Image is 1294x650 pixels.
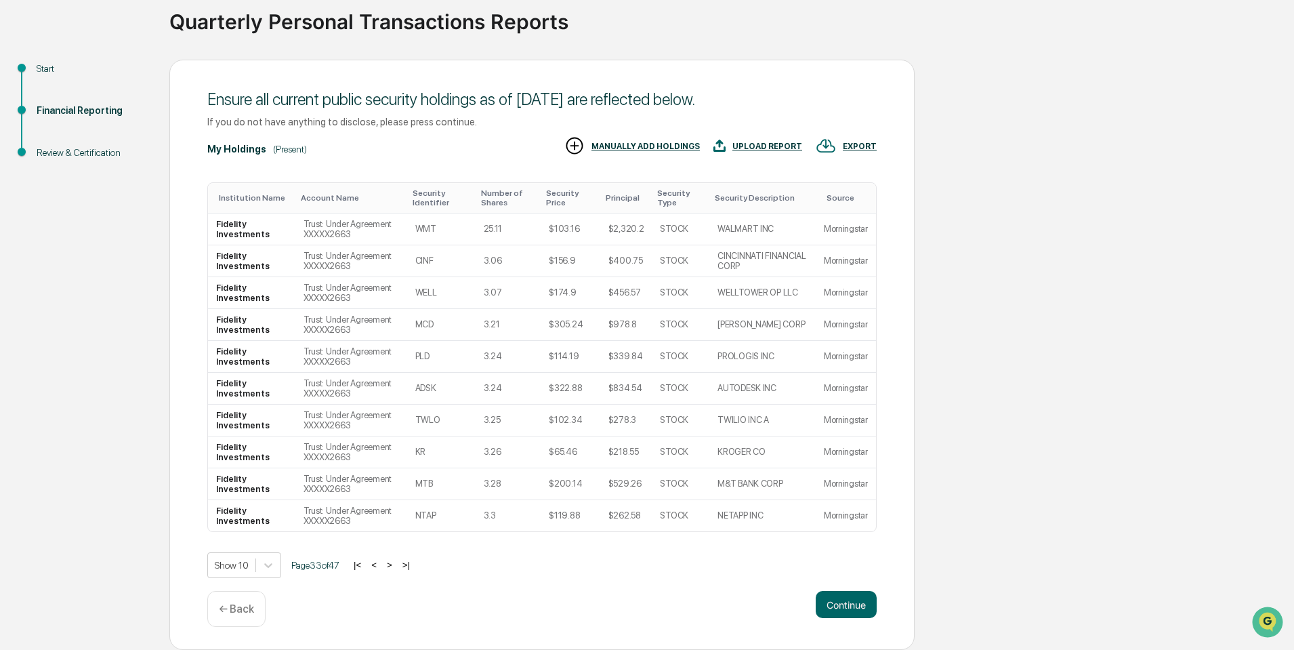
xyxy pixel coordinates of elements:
[709,341,816,373] td: PROLOGIS INC
[652,245,709,277] td: STOCK
[816,436,876,468] td: Morningstar
[208,341,295,373] td: Fidelity Investments
[207,89,877,109] div: Ensure all current public security holdings as of [DATE] are reflected below.
[398,559,414,571] button: >|
[816,341,876,373] td: Morningstar
[208,214,295,245] td: Fidelity Investments
[295,214,407,245] td: Trust: Under Agreement XXXXX2663
[219,603,254,615] p: ← Back
[652,373,709,405] td: STOCK
[827,193,871,203] div: Toggle SortBy
[541,500,600,531] td: $119.88
[112,171,168,184] span: Attestations
[709,373,816,405] td: AUTODESK INC
[301,193,402,203] div: Toggle SortBy
[652,214,709,245] td: STOCK
[37,104,148,118] div: Financial Reporting
[93,165,173,190] a: 🗄️Attestations
[541,436,600,468] td: $65.46
[407,500,476,531] td: NTAP
[816,373,876,405] td: Morningstar
[407,245,476,277] td: CINF
[8,165,93,190] a: 🖐️Preclearance
[652,309,709,341] td: STOCK
[407,341,476,373] td: PLD
[816,245,876,277] td: Morningstar
[208,405,295,436] td: Fidelity Investments
[476,436,541,468] td: 3.26
[37,62,148,76] div: Start
[367,559,381,571] button: <
[208,468,295,500] td: Fidelity Investments
[8,191,91,216] a: 🔎Data Lookup
[816,500,876,531] td: Morningstar
[14,198,24,209] div: 🔎
[541,277,600,309] td: $174.9
[413,188,470,207] div: Toggle SortBy
[541,468,600,500] td: $200.14
[541,309,600,341] td: $305.24
[476,245,541,277] td: 3.06
[843,142,877,151] div: EXPORT
[600,245,652,277] td: $400.75
[407,309,476,341] td: MCD
[652,341,709,373] td: STOCK
[709,500,816,531] td: NETAPP INC
[715,193,810,203] div: Toggle SortBy
[230,108,247,124] button: Start new chat
[652,500,709,531] td: STOCK
[27,197,85,210] span: Data Lookup
[713,136,726,156] img: UPLOAD REPORT
[600,500,652,531] td: $262.58
[295,373,407,405] td: Trust: Under Agreement XXXXX2663
[295,405,407,436] td: Trust: Under Agreement XXXXX2663
[208,436,295,468] td: Fidelity Investments
[657,188,704,207] div: Toggle SortBy
[476,468,541,500] td: 3.28
[98,172,109,183] div: 🗄️
[135,230,164,240] span: Pylon
[407,214,476,245] td: WMT
[476,309,541,341] td: 3.21
[816,405,876,436] td: Morningstar
[709,436,816,468] td: KROGER CO
[407,277,476,309] td: WELL
[37,146,148,160] div: Review & Certification
[546,188,594,207] div: Toggle SortBy
[407,468,476,500] td: MTB
[291,560,339,571] span: Page 33 of 47
[600,341,652,373] td: $339.84
[207,144,266,155] div: My Holdings
[600,436,652,468] td: $218.55
[541,214,600,245] td: $103.16
[476,373,541,405] td: 3.24
[600,405,652,436] td: $278.3
[709,245,816,277] td: CINCINNATI FINANCIAL CORP
[295,500,407,531] td: Trust: Under Agreement XXXXX2663
[564,136,585,156] img: MANUALLY ADD HOLDINGS
[476,277,541,309] td: 3.07
[407,373,476,405] td: ADSK
[350,559,365,571] button: |<
[273,144,307,155] div: (Present)
[208,277,295,309] td: Fidelity Investments
[591,142,700,151] div: MANUALLY ADD HOLDINGS
[208,309,295,341] td: Fidelity Investments
[208,500,295,531] td: Fidelity Investments
[295,309,407,341] td: Trust: Under Agreement XXXXX2663
[14,28,247,50] p: How can we help?
[816,591,877,618] button: Continue
[541,405,600,436] td: $102.34
[476,214,541,245] td: 25.11
[46,117,171,128] div: We're available if you need us!
[14,104,38,128] img: 1746055101610-c473b297-6a78-478c-a979-82029cc54cd1
[816,309,876,341] td: Morningstar
[709,214,816,245] td: WALMART INC
[541,245,600,277] td: $156.9
[709,468,816,500] td: M&T BANK CORP
[816,136,836,156] img: EXPORT
[295,245,407,277] td: Trust: Under Agreement XXXXX2663
[652,436,709,468] td: STOCK
[219,193,290,203] div: Toggle SortBy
